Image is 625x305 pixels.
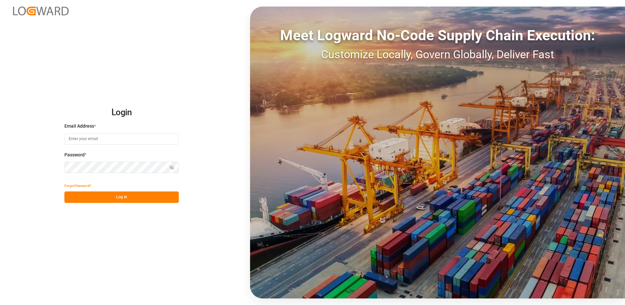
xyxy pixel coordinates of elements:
[64,180,91,191] button: Forgot Password?
[250,25,625,46] div: Meet Logward No-Code Supply Chain Execution:
[64,123,94,130] span: Email Address
[64,191,179,203] button: Log In
[64,133,179,145] input: Enter your email
[13,7,69,15] img: Logward_new_orange.png
[250,46,625,63] div: Customize Locally, Govern Globally, Deliver Fast
[64,152,85,158] span: Password
[64,102,179,123] h2: Login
